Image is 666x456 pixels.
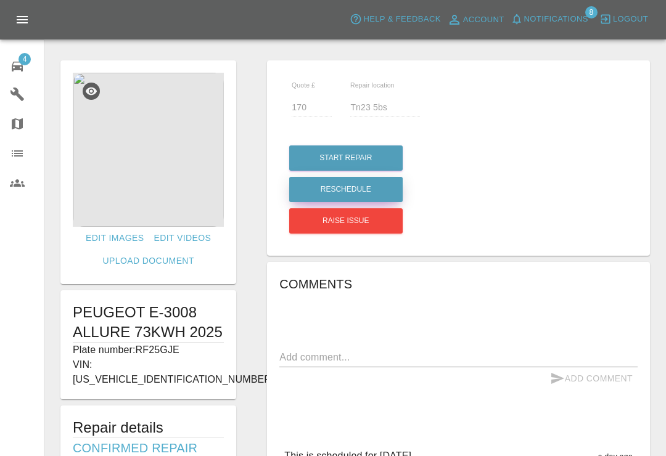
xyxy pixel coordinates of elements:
[289,208,403,234] button: Raise issue
[347,10,443,29] button: Help & Feedback
[73,357,224,387] p: VIN: [US_VEHICLE_IDENTIFICATION_NUMBER]
[289,145,403,171] button: Start Repair
[292,81,315,89] span: Quote £
[350,81,395,89] span: Repair location
[97,250,199,272] a: Upload Document
[524,12,588,26] span: Notifications
[73,73,224,227] img: 878eb97f-2e99-4e6f-b6a2-b4d93dcf98d6
[73,303,224,342] h1: PEUGEOT E-3008 ALLURE 73KWH 2025
[73,343,224,357] p: Plate number: RF25GJE
[7,5,37,35] button: Open drawer
[18,53,31,65] span: 4
[363,12,440,26] span: Help & Feedback
[444,10,508,30] a: Account
[596,10,651,29] button: Logout
[279,274,638,294] h6: Comments
[81,227,149,250] a: Edit Images
[613,12,648,26] span: Logout
[289,177,403,202] button: Reschedule
[508,10,591,29] button: Notifications
[463,13,504,27] span: Account
[585,6,598,18] span: 8
[73,418,224,438] h5: Repair details
[149,227,216,250] a: Edit Videos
